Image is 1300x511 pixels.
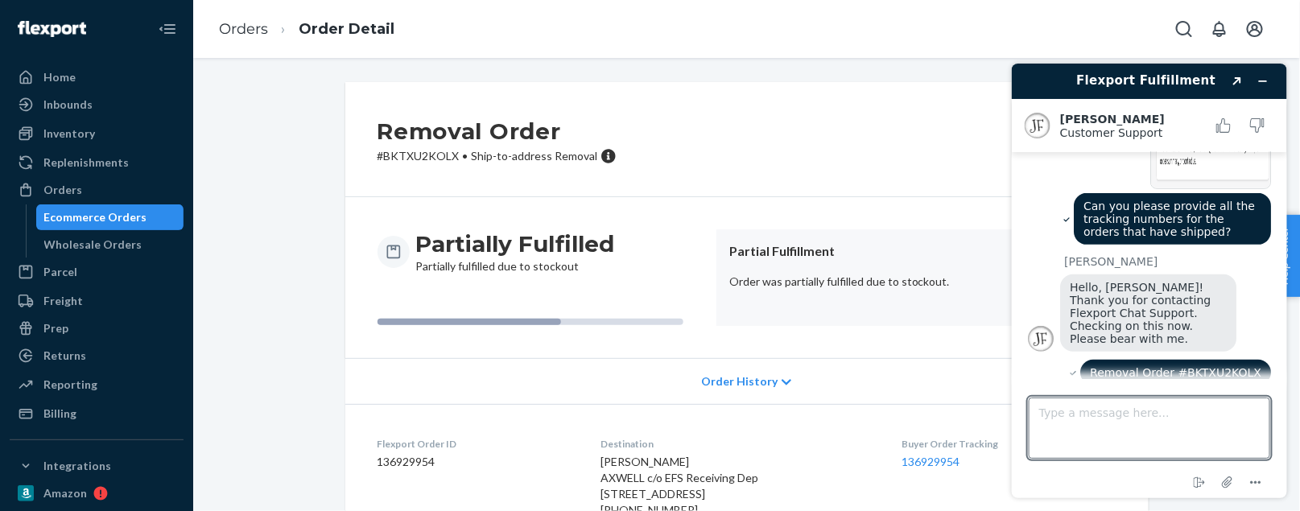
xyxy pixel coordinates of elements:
[44,237,142,253] div: Wholesale Orders
[416,229,615,274] div: Partially fulfilled due to stockout
[43,97,93,113] div: Inbounds
[1168,13,1200,45] button: Open Search Box
[600,455,758,501] span: [PERSON_NAME] AXWELL c/o EFS Receiving Dep [STREET_ADDRESS]
[43,320,68,336] div: Prep
[43,348,86,364] div: Returns
[44,209,147,225] div: Ecommerce Orders
[10,453,184,479] button: Integrations
[701,373,778,389] span: Order History
[1203,13,1236,45] button: Open notifications
[378,454,575,470] dd: 136929954
[416,229,615,258] h3: Partially Fulfilled
[10,372,184,398] a: Reporting
[378,148,617,164] p: # BKTXU2KOLX
[902,437,1116,451] dt: Buyer Order Tracking
[10,401,184,427] a: Billing
[219,20,268,38] a: Orders
[10,315,184,341] a: Prep
[378,437,575,451] dt: Flexport Order ID
[600,437,876,451] dt: Destination
[10,480,184,506] a: Amazon
[10,64,184,90] a: Home
[378,114,617,148] h2: Removal Order
[36,204,184,230] a: Ecommerce Orders
[38,11,71,26] span: Chat
[18,21,86,37] img: Flexport logo
[10,259,184,285] a: Parcel
[43,293,83,309] div: Freight
[151,13,184,45] button: Close Navigation
[729,274,1104,290] p: Order was partially fulfilled due to stockout.
[10,150,184,175] a: Replenishments
[299,20,394,38] a: Order Detail
[902,455,960,468] a: 136929954
[43,485,87,501] div: Amazon
[43,126,95,142] div: Inventory
[10,177,184,203] a: Orders
[43,155,129,171] div: Replenishments
[206,6,407,53] ol: breadcrumbs
[43,458,111,474] div: Integrations
[463,149,468,163] span: •
[472,149,598,163] span: Ship-to-address Removal
[10,92,184,117] a: Inbounds
[999,51,1300,511] iframe: Find more information here
[729,242,1104,261] header: Partial Fulfillment
[10,121,184,146] a: Inventory
[43,377,97,393] div: Reporting
[43,69,76,85] div: Home
[10,288,184,314] a: Freight
[36,232,184,258] a: Wholesale Orders
[43,182,82,198] div: Orders
[43,264,77,280] div: Parcel
[1239,13,1271,45] button: Open account menu
[43,406,76,422] div: Billing
[10,343,184,369] a: Returns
